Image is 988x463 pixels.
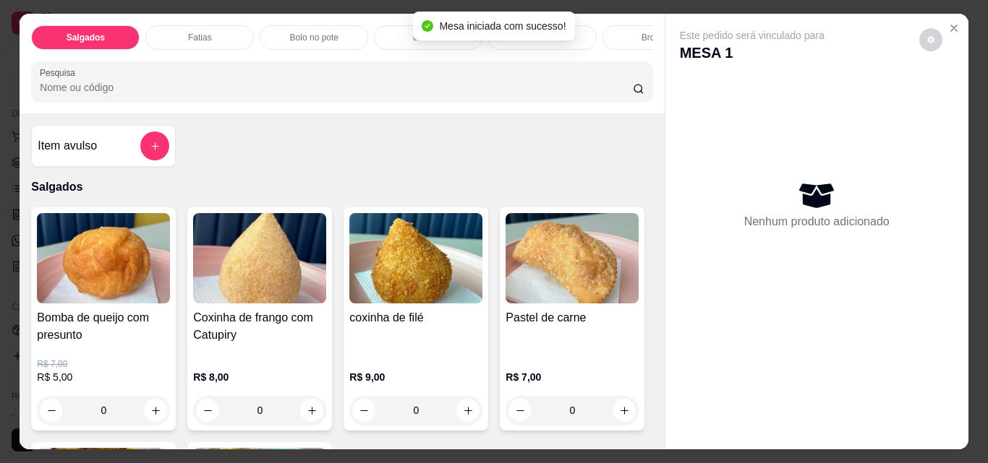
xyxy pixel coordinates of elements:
button: decrease-product-quantity [352,399,375,422]
img: product-image [349,213,482,303]
p: Este pedido será vinculado para [680,28,825,43]
p: Nenhum produto adicionado [744,213,890,230]
p: R$ 7,00 [37,358,170,370]
p: Salgados [67,32,105,43]
p: MESA 1 [680,43,825,63]
h4: Item avulso [38,137,97,155]
button: increase-product-quantity [144,399,167,422]
p: R$ 8,00 [193,370,326,384]
p: Cookies [413,32,444,43]
h4: Pastel de carne [506,309,639,326]
img: product-image [506,213,639,303]
label: Pesquisa [40,66,80,79]
input: Pesquisa [40,80,633,95]
h4: Bomba de queijo com presunto [37,309,170,344]
h4: Coxinha de frango com Catupiry [193,309,326,344]
button: add-separate-item [140,131,169,160]
button: increase-product-quantity [456,399,480,422]
button: decrease-product-quantity [196,399,219,422]
h4: coxinha de filé [349,309,482,326]
p: Brownie [642,32,673,43]
span: Mesa iniciada com sucesso! [439,20,566,32]
img: product-image [193,213,326,303]
button: decrease-product-quantity [508,399,532,422]
button: Close [942,17,966,40]
p: Fatias [188,32,212,43]
img: product-image [37,213,170,303]
span: check-circle [422,20,433,32]
p: R$ 7,00 [506,370,639,384]
p: R$ 9,00 [349,370,482,384]
button: increase-product-quantity [613,399,636,422]
button: decrease-product-quantity [40,399,63,422]
button: increase-product-quantity [300,399,323,422]
p: Bolo no pote [290,32,338,43]
p: Salgados [31,178,652,196]
p: R$ 5,00 [37,370,170,384]
button: decrease-product-quantity [919,28,942,51]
